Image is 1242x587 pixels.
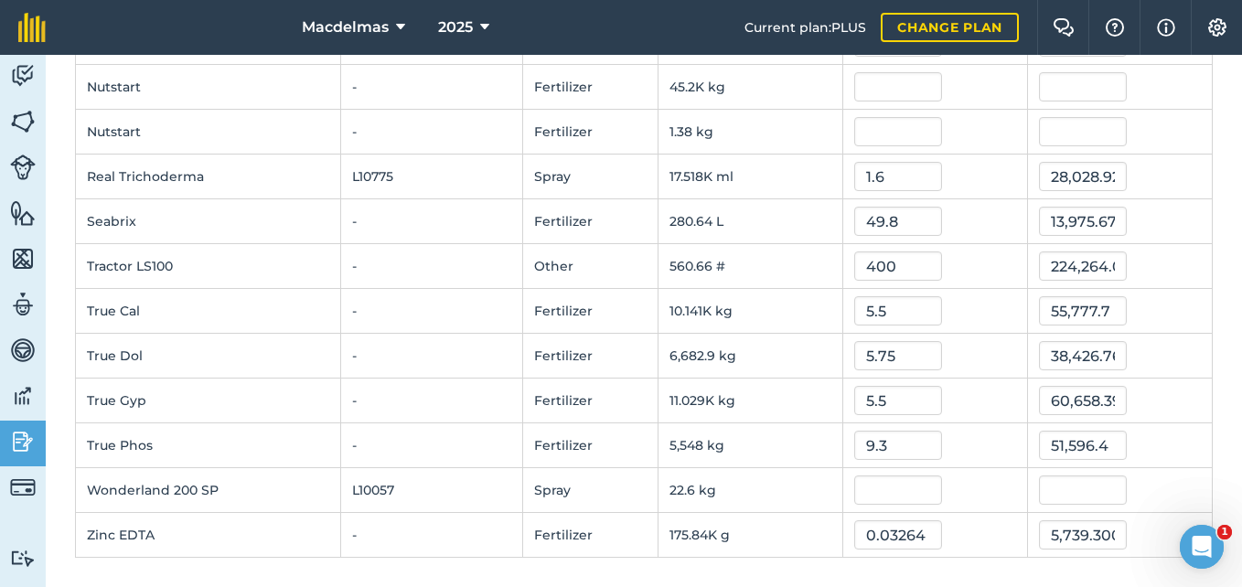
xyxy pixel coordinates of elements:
[658,379,843,423] td: 11.029K kg
[10,336,36,364] img: svg+xml;base64,PD94bWwgdmVyc2lvbj0iMS4wIiBlbmNvZGluZz0idXRmLTgiPz4KPCEtLSBHZW5lcmF0b3I6IEFkb2JlIE...
[522,244,658,289] td: Other
[10,199,36,227] img: svg+xml;base64,PHN2ZyB4bWxucz0iaHR0cDovL3d3dy53My5vcmcvMjAwMC9zdmciIHdpZHRoPSI1NiIgaGVpZ2h0PSI2MC...
[658,423,843,468] td: 5,548 kg
[522,289,658,334] td: Fertilizer
[658,513,843,558] td: 175.84K g
[658,289,843,334] td: 10.141K kg
[658,65,843,110] td: 45.2K kg
[10,62,36,90] img: svg+xml;base64,PD94bWwgdmVyc2lvbj0iMS4wIiBlbmNvZGluZz0idXRmLTgiPz4KPCEtLSBHZW5lcmF0b3I6IEFkb2JlIE...
[1217,525,1232,539] span: 1
[10,550,36,567] img: svg+xml;base64,PD94bWwgdmVyc2lvbj0iMS4wIiBlbmNvZGluZz0idXRmLTgiPz4KPCEtLSBHZW5lcmF0b3I6IEFkb2JlIE...
[1104,18,1126,37] img: A question mark icon
[341,468,523,513] td: L10057
[658,244,843,289] td: 560.66 #
[76,65,341,110] td: Nutstart
[10,382,36,410] img: svg+xml;base64,PD94bWwgdmVyc2lvbj0iMS4wIiBlbmNvZGluZz0idXRmLTgiPz4KPCEtLSBHZW5lcmF0b3I6IEFkb2JlIE...
[522,110,658,155] td: Fertilizer
[341,334,523,379] td: -
[658,334,843,379] td: 6,682.9 kg
[10,428,36,455] img: svg+xml;base64,PD94bWwgdmVyc2lvbj0iMS4wIiBlbmNvZGluZz0idXRmLTgiPz4KPCEtLSBHZW5lcmF0b3I6IEFkb2JlIE...
[76,199,341,244] td: Seabrix
[76,468,341,513] td: Wonderland 200 SP
[522,379,658,423] td: Fertilizer
[76,513,341,558] td: Zinc EDTA
[341,289,523,334] td: -
[341,65,523,110] td: -
[522,334,658,379] td: Fertilizer
[18,13,46,42] img: fieldmargin Logo
[76,379,341,423] td: True Gyp
[522,468,658,513] td: Spray
[341,244,523,289] td: -
[1206,18,1228,37] img: A cog icon
[341,513,523,558] td: -
[341,423,523,468] td: -
[522,155,658,199] td: Spray
[881,13,1019,42] a: Change plan
[341,110,523,155] td: -
[10,108,36,135] img: svg+xml;base64,PHN2ZyB4bWxucz0iaHR0cDovL3d3dy53My5vcmcvMjAwMC9zdmciIHdpZHRoPSI1NiIgaGVpZ2h0PSI2MC...
[341,155,523,199] td: L10775
[1180,525,1224,569] iframe: Intercom live chat
[438,16,473,38] span: 2025
[341,199,523,244] td: -
[522,513,658,558] td: Fertilizer
[76,155,341,199] td: Real Trichoderma
[10,291,36,318] img: svg+xml;base64,PD94bWwgdmVyc2lvbj0iMS4wIiBlbmNvZGluZz0idXRmLTgiPz4KPCEtLSBHZW5lcmF0b3I6IEFkb2JlIE...
[522,199,658,244] td: Fertilizer
[744,17,866,37] span: Current plan : PLUS
[76,423,341,468] td: True Phos
[76,110,341,155] td: Nutstart
[10,475,36,500] img: svg+xml;base64,PD94bWwgdmVyc2lvbj0iMS4wIiBlbmNvZGluZz0idXRmLTgiPz4KPCEtLSBHZW5lcmF0b3I6IEFkb2JlIE...
[658,110,843,155] td: 1.38 kg
[302,16,389,38] span: Macdelmas
[10,245,36,272] img: svg+xml;base64,PHN2ZyB4bWxucz0iaHR0cDovL3d3dy53My5vcmcvMjAwMC9zdmciIHdpZHRoPSI1NiIgaGVpZ2h0PSI2MC...
[1053,18,1075,37] img: Two speech bubbles overlapping with the left bubble in the forefront
[522,423,658,468] td: Fertilizer
[10,155,36,180] img: svg+xml;base64,PD94bWwgdmVyc2lvbj0iMS4wIiBlbmNvZGluZz0idXRmLTgiPz4KPCEtLSBHZW5lcmF0b3I6IEFkb2JlIE...
[76,244,341,289] td: Tractor LS100
[658,155,843,199] td: 17.518K ml
[658,199,843,244] td: 280.64 L
[658,468,843,513] td: 22.6 kg
[341,379,523,423] td: -
[1157,16,1175,38] img: svg+xml;base64,PHN2ZyB4bWxucz0iaHR0cDovL3d3dy53My5vcmcvMjAwMC9zdmciIHdpZHRoPSIxNyIgaGVpZ2h0PSIxNy...
[76,289,341,334] td: True Cal
[76,334,341,379] td: True Dol
[522,65,658,110] td: Fertilizer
